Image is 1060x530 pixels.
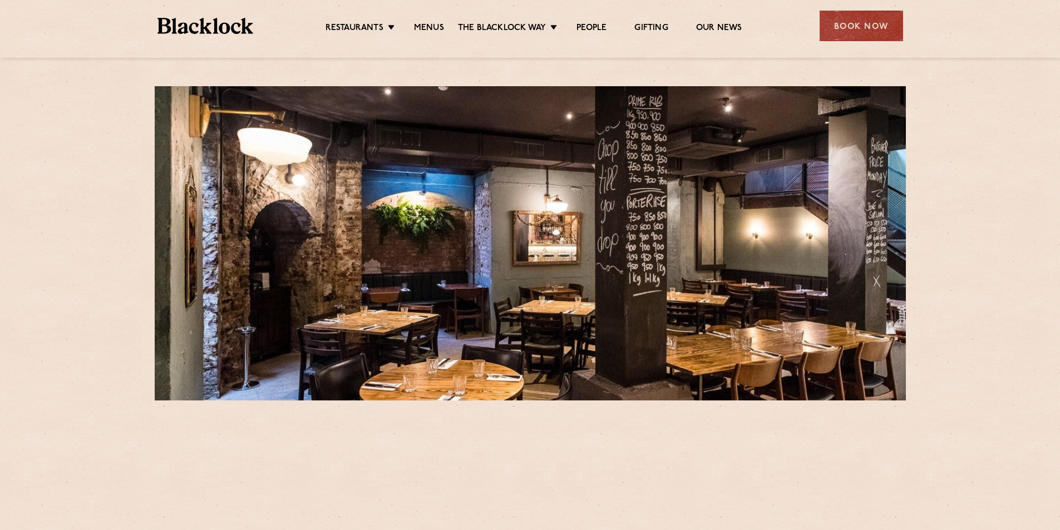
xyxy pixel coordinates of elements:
a: Restaurants [326,23,383,35]
a: Menus [414,23,444,35]
a: People [576,23,607,35]
a: The Blacklock Way [458,23,546,35]
div: Book Now [820,11,903,41]
img: BL_Textured_Logo-footer-cropped.svg [157,18,254,34]
a: Gifting [634,23,668,35]
a: Our News [696,23,742,35]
